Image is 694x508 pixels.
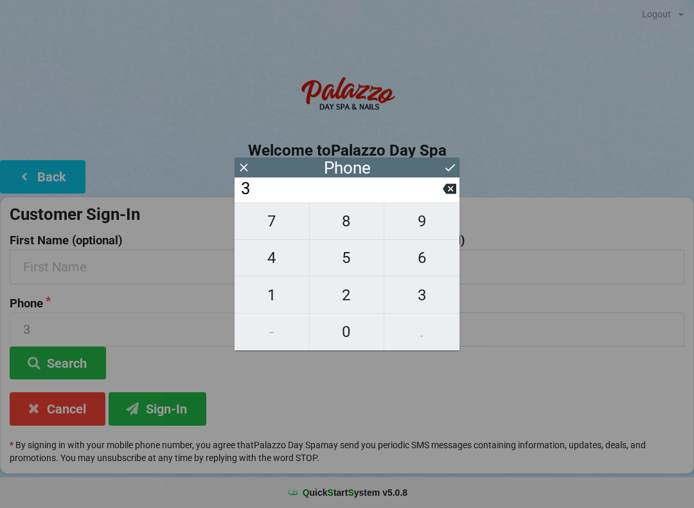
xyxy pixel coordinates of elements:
[384,277,459,313] button: 3
[235,203,310,240] button: 7
[384,240,459,277] button: 6
[310,318,384,345] span: 0
[384,282,459,309] span: 3
[384,203,459,240] button: 9
[310,282,384,309] span: 2
[310,244,384,271] span: 5
[310,314,385,350] button: 0
[235,240,310,277] button: 4
[310,240,385,277] button: 5
[324,161,371,174] div: Phone
[310,208,384,235] span: 8
[384,244,459,271] span: 6
[235,282,309,309] span: 1
[235,208,309,235] span: 7
[310,277,385,313] button: 2
[235,277,310,313] button: 1
[235,244,309,271] span: 4
[310,203,385,240] button: 8
[384,208,459,235] span: 9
